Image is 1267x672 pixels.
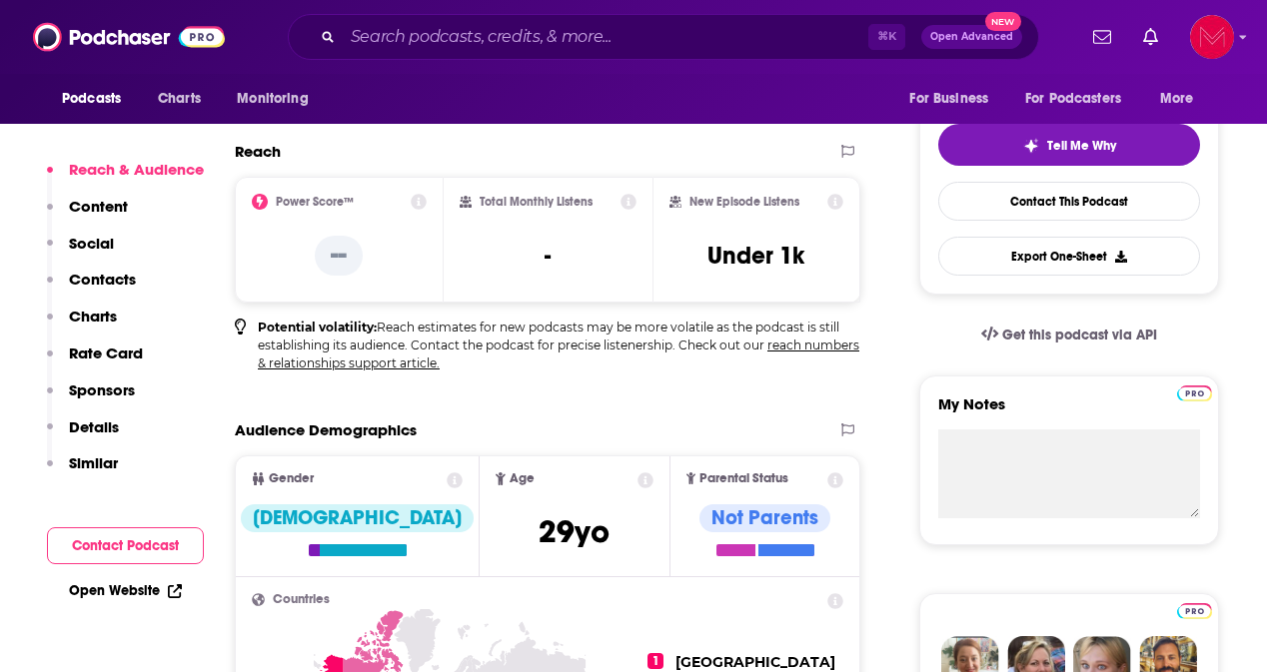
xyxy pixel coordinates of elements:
h2: Audience Demographics [235,420,417,439]
button: Contact Podcast [47,527,204,564]
p: Sponsors [69,380,135,399]
a: reach numbers & relationships support article. [258,337,859,370]
button: Details [47,417,119,454]
div: Search podcasts, credits, & more... [288,14,1039,60]
button: Export One-Sheet [938,237,1200,276]
img: tell me why sparkle [1023,138,1039,154]
button: Content [47,197,128,234]
img: Podchaser - Follow, Share and Rate Podcasts [33,18,225,56]
input: Search podcasts, credits, & more... [343,21,868,53]
span: Countries [273,593,330,606]
span: Open Advanced [930,32,1013,42]
a: Show notifications dropdown [1085,20,1119,54]
a: Contact This Podcast [938,182,1200,221]
span: Get this podcast via API [1002,327,1157,343]
a: Get this podcast via API [965,311,1173,359]
span: Podcasts [62,85,121,113]
span: More [1160,85,1194,113]
p: Details [69,417,119,436]
p: Content [69,197,128,216]
button: Show profile menu [1190,15,1234,59]
span: Tell Me Why [1047,138,1116,154]
h2: Reach [235,142,281,161]
button: Contacts [47,270,136,307]
span: New [985,12,1021,31]
button: Open AdvancedNew [921,25,1022,49]
button: Rate Card [47,343,143,380]
div: Not Parents [699,504,830,532]
img: Podchaser Pro [1177,603,1212,619]
p: Charts [69,307,117,326]
h2: New Episode Listens [689,195,799,209]
button: Reach & Audience [47,160,204,197]
span: Gender [269,472,314,485]
h3: Under 1k [707,241,804,271]
span: Monitoring [237,85,308,113]
span: Logged in as Pamelamcclure [1190,15,1234,59]
button: Sponsors [47,380,135,417]
button: open menu [223,80,334,118]
span: 29 yo [539,512,610,551]
button: Similar [47,453,118,490]
span: 1 [647,653,663,669]
label: My Notes [938,394,1200,429]
b: Potential volatility: [258,320,377,335]
h3: - [545,241,551,271]
p: -- [315,236,363,276]
span: ⌘ K [868,24,905,50]
a: Show notifications dropdown [1135,20,1166,54]
span: [GEOGRAPHIC_DATA] [675,653,835,671]
span: For Podcasters [1025,85,1121,113]
p: Reach estimates for new podcasts may be more volatile as the podcast is still establishing its au... [258,319,860,372]
button: open menu [895,80,1013,118]
h2: Power Score™ [276,195,354,209]
span: Parental Status [699,472,788,485]
p: Contacts [69,270,136,289]
span: Charts [158,85,201,113]
span: For Business [909,85,988,113]
button: open menu [1146,80,1219,118]
a: Charts [145,80,213,118]
div: [DEMOGRAPHIC_DATA] [241,504,474,532]
a: Open Website [69,582,182,599]
a: Pro website [1177,600,1212,619]
img: Podchaser Pro [1177,385,1212,401]
button: Social [47,234,114,271]
span: Age [510,472,535,485]
p: Reach & Audience [69,160,204,179]
button: Charts [47,307,117,343]
button: tell me why sparkleTell Me Why [938,124,1200,166]
button: open menu [48,80,147,118]
button: open menu [1012,80,1150,118]
p: Social [69,234,114,253]
a: Pro website [1177,382,1212,401]
img: User Profile [1190,15,1234,59]
p: Similar [69,453,118,472]
p: Rate Card [69,343,143,362]
h2: Total Monthly Listens [480,195,593,209]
